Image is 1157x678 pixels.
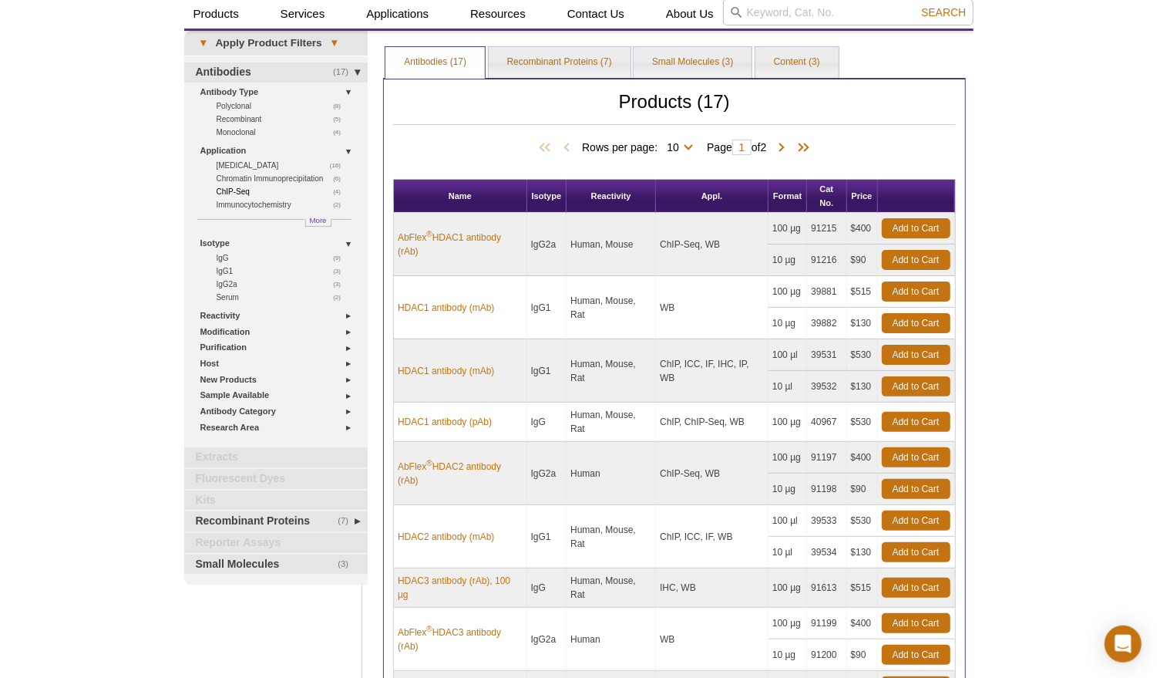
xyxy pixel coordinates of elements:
[200,84,359,100] a: Antibody Type
[656,568,769,608] td: IHC, WB
[559,140,574,156] span: Previous Page
[634,47,752,78] a: Small Molecules (3)
[567,403,656,442] td: Human, Mouse, Rat
[333,62,357,83] span: (17)
[333,278,349,291] span: (3)
[333,185,349,198] span: (4)
[769,213,807,245] td: 100 µg
[217,265,350,278] a: (3)IgG1
[882,282,950,302] a: Add to Cart
[769,505,807,537] td: 100 µl
[769,245,807,276] td: 10 µg
[807,180,846,213] th: Cat No.
[882,613,950,633] a: Add to Cart
[394,180,527,213] th: Name
[567,180,656,213] th: Reactivity
[333,265,349,278] span: (3)
[200,387,359,403] a: Sample Available
[1105,626,1142,663] div: Open Intercom Messenger
[527,403,567,442] td: IgG
[807,442,846,474] td: 91197
[807,245,846,276] td: 91216
[217,159,350,172] a: (16)[MEDICAL_DATA]
[807,639,846,671] td: 91200
[847,639,878,671] td: $90
[217,172,350,185] a: (6)Chromatin Immunoprecipitation
[200,324,359,340] a: Modification
[807,474,846,505] td: 91198
[333,172,349,185] span: (6)
[489,47,631,78] a: Recombinant Proteins (7)
[527,180,567,213] th: Isotype
[398,231,523,258] a: AbFlex®HDAC1 antibody (rAb)
[567,608,656,671] td: Human
[393,95,955,125] h2: Products (17)
[184,469,368,489] a: Fluorescent Dyes
[217,278,350,291] a: (3)IgG2a
[807,403,846,442] td: 40967
[807,537,846,568] td: 39534
[882,542,950,562] a: Add to Cart
[847,537,878,568] td: $130
[217,251,350,265] a: (9)IgG
[769,608,807,639] td: 100 µg
[882,313,950,333] a: Add to Cart
[656,339,769,403] td: ChIP, ICC, IF, IHC, IP, WB
[333,113,349,126] span: (5)
[527,213,567,276] td: IgG2a
[882,412,950,432] a: Add to Cart
[807,505,846,537] td: 39533
[527,339,567,403] td: IgG1
[656,403,769,442] td: ChIP, ChIP-Seq, WB
[527,568,567,608] td: IgG
[807,308,846,339] td: 39882
[330,159,349,172] span: (16)
[807,213,846,245] td: 91215
[527,276,567,339] td: IgG1
[769,537,807,568] td: 10 µl
[338,555,357,575] span: (3)
[184,62,368,83] a: (17)Antibodies
[761,141,767,153] span: 2
[656,276,769,339] td: WB
[567,568,656,608] td: Human, Mouse, Rat
[200,420,359,436] a: Research Area
[847,276,878,308] td: $515
[333,251,349,265] span: (9)
[217,198,350,211] a: (2)Immunocytochemistry
[333,198,349,211] span: (2)
[310,214,327,227] span: More
[527,505,567,568] td: IgG1
[192,36,216,50] span: ▾
[807,276,846,308] td: 39881
[917,5,970,19] button: Search
[847,308,878,339] td: $130
[200,235,359,251] a: Isotype
[567,339,656,403] td: Human, Mouse, Rat
[184,555,368,575] a: (3)Small Molecules
[656,442,769,505] td: ChIP-Seq, WB
[656,505,769,568] td: ChIP, ICC, IF, WB
[398,626,523,653] a: AbFlex®HDAC3 antibody (rAb)
[536,140,559,156] span: First Page
[184,533,368,553] a: Reporter Assays
[398,415,492,429] a: HDAC1 antibody (pAb)
[398,364,494,378] a: HDAC1 antibody (mAb)
[882,250,950,270] a: Add to Cart
[755,47,839,78] a: Content (3)
[769,371,807,403] td: 10 µl
[305,219,331,227] a: More
[217,113,350,126] a: (5)Recombinant
[882,218,950,238] a: Add to Cart
[807,339,846,371] td: 39531
[567,213,656,276] td: Human, Mouse
[582,139,699,154] span: Rows per page:
[184,447,368,467] a: Extracts
[200,308,359,324] a: Reactivity
[200,356,359,372] a: Host
[847,339,878,371] td: $530
[847,213,878,245] td: $400
[847,608,878,639] td: $400
[200,339,359,356] a: Purification
[769,403,807,442] td: 100 µg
